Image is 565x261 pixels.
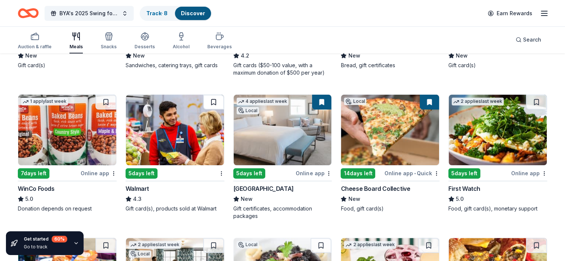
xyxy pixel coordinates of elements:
div: 4 applies last week [237,98,289,105]
a: Track· 8 [146,10,168,16]
a: Home [18,4,39,22]
div: Gift card(s) [18,62,117,69]
button: Meals [69,29,83,53]
span: New [348,51,360,60]
span: New [25,51,37,60]
a: Image for WinCo Foods1 applylast week7days leftOnline appWinCo Foods5.0Donation depends on request [18,94,117,212]
div: First Watch [448,184,480,193]
div: Online app Quick [384,169,439,178]
div: Cheese Board Collective [341,184,410,193]
div: Beverages [207,44,232,50]
div: WinCo Foods [18,184,55,193]
span: 4.3 [133,195,142,203]
button: Search [510,32,547,47]
div: Local [237,107,259,114]
div: Bread, gift certificates [341,62,439,69]
div: Local [344,98,366,105]
button: Snacks [101,29,117,53]
div: 5 days left [448,168,480,179]
button: Track· 8Discover [140,6,212,21]
div: Auction & raffle [18,44,52,50]
div: 1 apply last week [21,98,68,105]
div: 14 days left [341,168,375,179]
span: 5.0 [25,195,33,203]
a: Earn Rewards [483,7,537,20]
div: Go to track [24,244,67,250]
div: Gift certificates, accommodation packages [233,205,332,220]
span: New [241,195,253,203]
div: Gift card(s), products sold at Walmart [126,205,224,212]
button: Alcohol [173,29,189,53]
a: Discover [181,10,205,16]
a: Image for Walmart5days leftWalmart4.3Gift card(s), products sold at Walmart [126,94,224,212]
button: Auction & raffle [18,29,52,53]
div: Gift cards ($50-100 value, with a maximum donation of $500 per year) [233,62,332,76]
span: New [456,51,468,60]
div: Desserts [134,44,155,50]
span: 5.0 [456,195,464,203]
div: Walmart [126,184,149,193]
img: Image for Walmart [126,95,224,165]
div: 2 applies last week [129,241,181,249]
div: Local [129,250,151,258]
div: Online app [81,169,117,178]
div: Food, gift card(s) [341,205,439,212]
div: Get started [24,236,67,242]
button: Beverages [207,29,232,53]
img: Image for WinCo Foods [18,95,116,165]
div: Online app [511,169,547,178]
div: Meals [69,44,83,50]
span: New [348,195,360,203]
button: Desserts [134,29,155,53]
div: Alcohol [173,44,189,50]
img: Image for Waldorf Astoria Monarch Beach Resort & Club [234,95,332,165]
span: 4.2 [241,51,249,60]
span: New [133,51,145,60]
span: Search [523,35,541,44]
div: 60 % [52,236,67,242]
div: Donation depends on request [18,205,117,212]
a: Image for Waldorf Astoria Monarch Beach Resort & Club4 applieslast weekLocal5days leftOnline app[... [233,94,332,220]
a: Image for Cheese Board CollectiveLocal14days leftOnline app•QuickCheese Board CollectiveNewFood, ... [341,94,439,212]
div: Snacks [101,44,117,50]
div: 2 applies last week [452,98,504,105]
div: [GEOGRAPHIC_DATA] [233,184,294,193]
div: 2 applies last week [344,241,396,249]
img: Image for First Watch [449,95,547,165]
div: 5 days left [233,168,265,179]
div: 7 days left [18,168,49,179]
div: Gift card(s) [448,62,547,69]
button: BYA's 2025 Swing for Success Charity Golf Tournament [45,6,134,21]
div: Local [237,241,259,248]
div: Sandwiches, catering trays, gift cards [126,62,224,69]
span: • [414,170,416,176]
div: Online app [296,169,332,178]
img: Image for Cheese Board Collective [341,95,439,165]
a: Image for First Watch2 applieslast week5days leftOnline appFirst Watch5.0Food, gift card(s), mone... [448,94,547,212]
span: BYA's 2025 Swing for Success Charity Golf Tournament [59,9,119,18]
div: Food, gift card(s), monetary support [448,205,547,212]
div: 5 days left [126,168,158,179]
